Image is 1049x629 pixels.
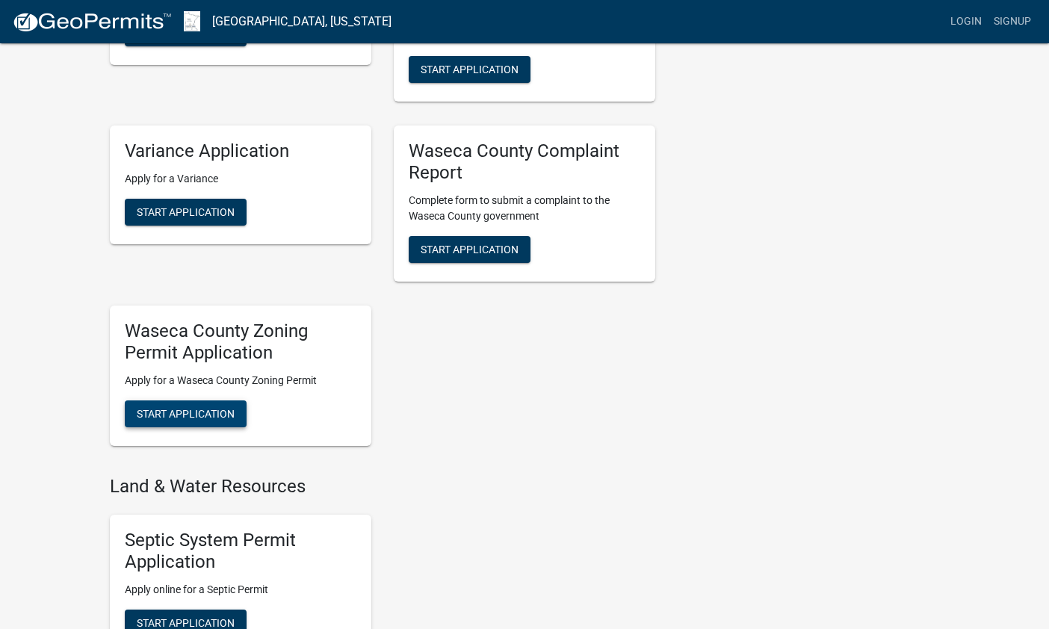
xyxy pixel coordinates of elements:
span: Start Application [421,63,519,75]
img: Waseca County, Minnesota [184,11,200,31]
span: Start Application [421,243,519,255]
p: Apply for a Waseca County Zoning Permit [125,373,356,388]
h4: Land & Water Resources [110,476,655,498]
a: Login [944,7,988,36]
button: Start Application [409,56,530,83]
p: Apply online for a Septic Permit [125,582,356,598]
a: [GEOGRAPHIC_DATA], [US_STATE] [212,9,392,34]
h5: Septic System Permit Application [125,530,356,573]
h5: Waseca County Complaint Report [409,140,640,184]
button: Start Application [125,199,247,226]
h5: Waseca County Zoning Permit Application [125,320,356,364]
h5: Variance Application [125,140,356,162]
span: Start Application [137,407,235,419]
button: Start Application [125,400,247,427]
a: Signup [988,7,1037,36]
p: Apply for a Variance [125,171,356,187]
button: Start Application [125,19,247,46]
p: Complete form to submit a complaint to the Waseca County government [409,193,640,224]
button: Start Application [409,236,530,263]
span: Start Application [137,206,235,218]
span: Start Application [137,616,235,628]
